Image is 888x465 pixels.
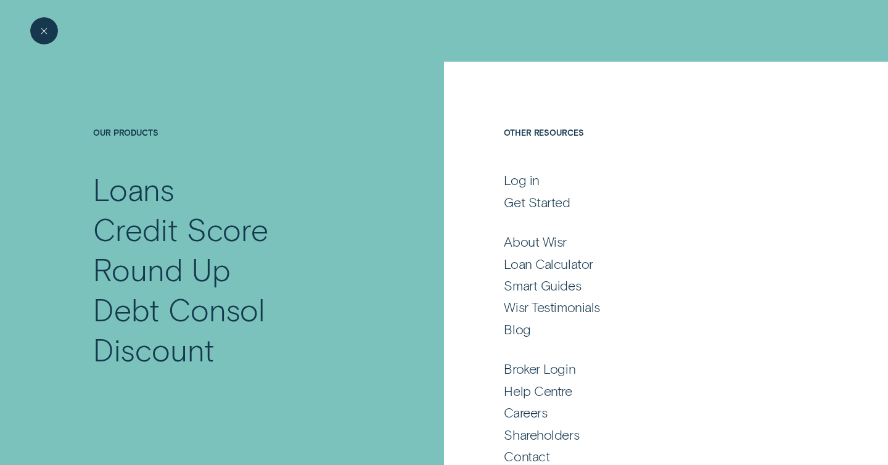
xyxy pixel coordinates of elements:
a: Broker Login [504,360,794,377]
a: Get Started [504,194,794,210]
div: Broker Login [504,360,575,377]
div: Blog [504,321,530,337]
a: Credit Score [93,209,379,249]
div: Smart Guides [504,277,581,294]
div: Help Centre [504,382,572,399]
a: Wisr Testimonials [504,298,794,315]
a: Round Up [93,249,379,289]
a: Log in [504,171,794,188]
a: Blog [504,321,794,337]
div: Get Started [504,194,570,210]
div: Contact [504,448,549,464]
a: Contact [504,448,794,464]
a: Debt Consol Discount [93,289,379,369]
div: Wisr Testimonials [504,298,600,315]
a: Careers [504,404,794,421]
div: Log in [504,171,539,188]
a: Smart Guides [504,277,794,294]
div: Shareholders [504,426,579,443]
a: Loan Calculator [504,255,794,272]
a: Help Centre [504,382,794,399]
div: Round Up [93,249,230,289]
h4: Our Products [93,128,379,169]
div: About Wisr [504,233,567,250]
div: Loan Calculator [504,255,593,272]
div: Careers [504,404,547,421]
div: Loans [93,169,175,209]
a: Loans [93,169,379,209]
a: Shareholders [504,426,794,443]
div: Credit Score [93,209,268,249]
button: Close Menu [30,17,58,45]
a: About Wisr [504,233,794,250]
h4: Other Resources [504,128,794,169]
